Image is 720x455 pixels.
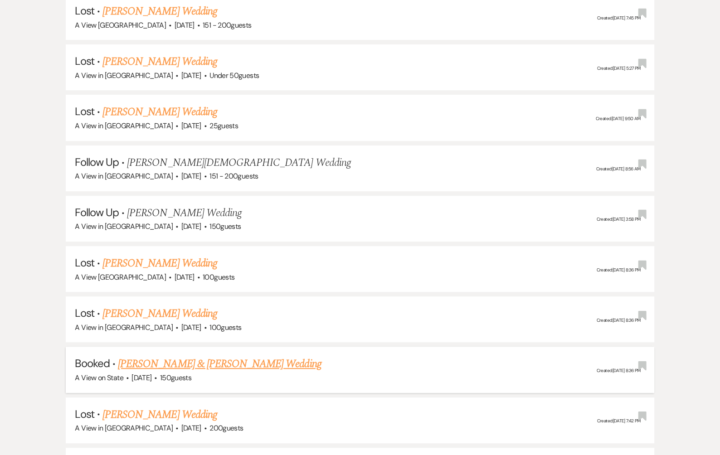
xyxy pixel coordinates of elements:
span: Lost [75,4,94,18]
span: Created: [DATE] 7:42 PM [597,418,641,424]
span: [PERSON_NAME][DEMOGRAPHIC_DATA] Wedding [127,155,351,171]
span: Under 50 guests [209,71,259,80]
span: Follow Up [75,205,118,219]
span: [DATE] [181,222,201,231]
a: [PERSON_NAME] & [PERSON_NAME] Wedding [118,356,321,372]
span: [PERSON_NAME] Wedding [127,205,242,221]
span: 150 guests [160,373,191,382]
span: 100 guests [203,272,234,282]
span: [DATE] [181,423,201,433]
span: Created: [DATE] 8:56 AM [596,166,641,172]
span: Lost [75,256,94,270]
span: A View in [GEOGRAPHIC_DATA] [75,222,173,231]
span: A View in [GEOGRAPHIC_DATA] [75,323,173,332]
span: [DATE] [181,121,201,131]
span: Created: [DATE] 7:45 PM [597,15,641,21]
span: Lost [75,306,94,320]
span: 200 guests [209,423,243,433]
span: Lost [75,407,94,421]
span: A View [GEOGRAPHIC_DATA] [75,20,166,30]
span: Booked [75,356,109,370]
span: [DATE] [174,20,194,30]
span: Created: [DATE] 8:36 PM [597,317,641,323]
span: A View in [GEOGRAPHIC_DATA] [75,423,173,433]
span: Created: [DATE] 9:50 AM [596,116,641,121]
span: 100 guests [209,323,241,332]
span: [DATE] [181,323,201,332]
a: [PERSON_NAME] Wedding [102,53,217,70]
a: [PERSON_NAME] Wedding [102,104,217,120]
span: [DATE] [131,373,151,382]
span: Lost [75,104,94,118]
span: A View in [GEOGRAPHIC_DATA] [75,71,173,80]
span: Created: [DATE] 5:27 PM [597,65,641,71]
span: A View in [GEOGRAPHIC_DATA] [75,171,173,181]
span: Follow Up [75,155,118,169]
span: A View [GEOGRAPHIC_DATA] [75,272,166,282]
span: A View on State [75,373,123,382]
span: Created: [DATE] 3:58 PM [597,217,641,223]
span: 150 guests [209,222,241,231]
span: A View in [GEOGRAPHIC_DATA] [75,121,173,131]
span: Created: [DATE] 8:36 PM [597,368,641,373]
span: Created: [DATE] 8:36 PM [597,267,641,273]
a: [PERSON_NAME] Wedding [102,407,217,423]
a: [PERSON_NAME] Wedding [102,255,217,271]
span: Lost [75,54,94,68]
span: 151 - 200 guests [209,171,258,181]
span: 151 - 200 guests [203,20,251,30]
a: [PERSON_NAME] Wedding [102,3,217,19]
span: [DATE] [174,272,194,282]
a: [PERSON_NAME] Wedding [102,305,217,322]
span: [DATE] [181,171,201,181]
span: [DATE] [181,71,201,80]
span: 25 guests [209,121,238,131]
